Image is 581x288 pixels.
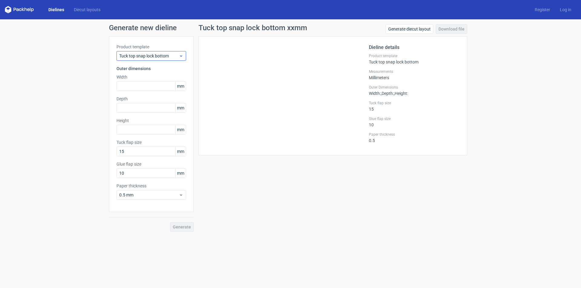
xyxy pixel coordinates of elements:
div: Millimeters [369,69,460,80]
h2: Dieline details [369,44,460,51]
label: Width [117,74,186,80]
h3: Outer dimensions [117,66,186,72]
div: 10 [369,116,460,127]
div: Tuck top snap lock bottom [369,53,460,64]
a: Diecut layouts [69,7,105,13]
h1: Tuck top snap lock bottom xxmm [199,24,307,31]
label: Tuck flap size [117,139,186,145]
a: Generate diecut layout [386,24,433,34]
span: mm [175,147,186,156]
label: Glue flap size [117,161,186,167]
a: Log in [555,7,576,13]
h1: Generate new dieline [109,24,472,31]
span: mm [175,169,186,178]
span: Tuck top snap lock bottom [119,53,179,59]
a: Register [530,7,555,13]
span: mm [175,125,186,134]
div: 15 [369,101,460,112]
a: Dielines [44,7,69,13]
span: , Depth : [381,91,394,96]
div: 0.5 [369,132,460,143]
label: Paper thickness [117,183,186,189]
span: mm [175,82,186,91]
label: Product template [369,53,460,58]
label: Height [117,118,186,124]
label: Outer Dimensions [369,85,460,90]
span: Width : [369,91,381,96]
label: Tuck flap size [369,101,460,105]
span: mm [175,103,186,112]
label: Product template [117,44,186,50]
span: , Height : [394,91,408,96]
span: 0.5 mm [119,192,179,198]
label: Depth [117,96,186,102]
label: Glue flap size [369,116,460,121]
label: Paper thickness [369,132,460,137]
label: Measurements [369,69,460,74]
